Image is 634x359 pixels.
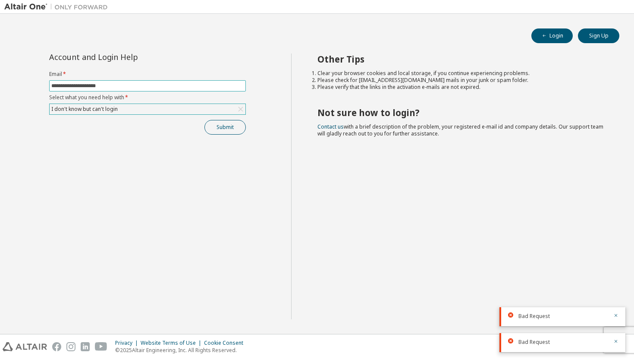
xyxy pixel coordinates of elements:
[50,104,119,114] div: I don't know but can't login
[50,104,245,114] div: I don't know but can't login
[578,28,619,43] button: Sign Up
[4,3,112,11] img: Altair One
[95,342,107,351] img: youtube.svg
[52,342,61,351] img: facebook.svg
[115,346,248,354] p: © 2025 Altair Engineering, Inc. All Rights Reserved.
[317,70,604,77] li: Clear your browser cookies and local storage, if you continue experiencing problems.
[66,342,75,351] img: instagram.svg
[317,123,603,137] span: with a brief description of the problem, your registered e-mail id and company details. Our suppo...
[531,28,573,43] button: Login
[518,339,550,346] span: Bad Request
[317,54,604,65] h2: Other Tips
[49,54,207,60] div: Account and Login Help
[141,340,204,346] div: Website Terms of Use
[317,77,604,84] li: Please check for [EMAIL_ADDRESS][DOMAIN_NAME] mails in your junk or spam folder.
[204,340,248,346] div: Cookie Consent
[115,340,141,346] div: Privacy
[81,342,90,351] img: linkedin.svg
[204,120,246,135] button: Submit
[317,84,604,91] li: Please verify that the links in the activation e-mails are not expired.
[518,313,550,320] span: Bad Request
[3,342,47,351] img: altair_logo.svg
[49,71,246,78] label: Email
[49,94,246,101] label: Select what you need help with
[317,123,344,130] a: Contact us
[317,107,604,118] h2: Not sure how to login?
